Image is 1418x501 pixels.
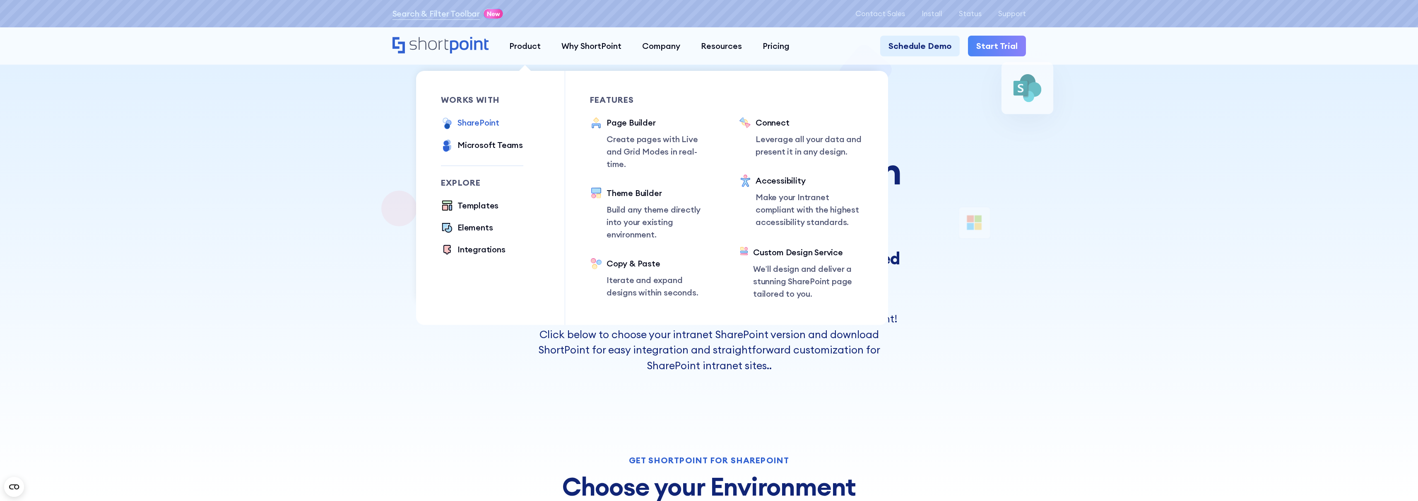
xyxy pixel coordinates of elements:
div: Features [590,96,714,104]
div: Connect [756,116,863,129]
div: Theme Builder [607,187,714,199]
div: Templates [457,199,498,212]
p: Build any theme directly into your existing environment. [607,203,714,241]
p: Leverage all your data and present it in any design. [756,133,863,158]
div: Explore [441,179,523,187]
div: Page Builder [607,116,714,129]
div: Copy & Paste [607,257,714,270]
a: Microsoft Teams [441,139,523,153]
div: Elements [457,221,493,234]
div: works with [441,96,523,104]
div: Resources [701,40,742,52]
div: Product [509,40,541,52]
a: Contact Sales [855,10,905,18]
a: Schedule Demo [880,36,960,56]
a: Copy & PasteIterate and expand designs within seconds. [590,257,714,299]
div: Why ShortPoint [561,40,621,52]
h2: Choose your Environment [548,473,871,500]
a: Elements [441,221,493,235]
a: AccessibilityMake your Intranet compliant with the highest accessibility standards. [739,174,863,230]
div: Pricing [763,40,790,52]
a: Custom Design ServiceWe’ll design and deliver a stunning SharePoint page tailored to you. [739,246,863,300]
p: If you're designing a Microsoft SharePoint intranet site, you'll love ShortPoint! Click below to ... [515,311,903,373]
div: Microsoft Teams [457,139,523,151]
p: Make your Intranet compliant with the highest accessibility standards. [756,191,863,228]
p: Create pages with Live and Grid Modes in real-time. [607,133,714,170]
a: Company [632,36,691,56]
div: SharePoint [457,116,499,129]
a: Install [922,10,942,18]
a: Page BuilderCreate pages with Live and Grid Modes in real-time. [590,116,714,170]
button: Open CMP widget [4,477,24,497]
a: SharePoint [441,116,499,131]
a: Integrations [441,243,506,257]
div: Custom Design Service [753,246,863,259]
iframe: Chat Widget [1377,461,1418,501]
p: Iterate and expand designs within seconds. [607,274,714,299]
a: Resources [691,36,752,56]
p: We’ll design and deliver a stunning SharePoint page tailored to you. [753,263,863,300]
a: Pricing [752,36,800,56]
a: Start Trial [968,36,1026,56]
a: ConnectLeverage all your data and present it in any design. [739,116,863,158]
a: Status [959,10,982,18]
div: Get Shortpoint for Sharepoint [548,456,871,465]
a: Theme BuilderBuild any theme directly into your existing environment. [590,187,714,241]
a: Product [499,36,551,56]
a: Why ShortPoint [551,36,632,56]
a: Search & Filter Toolbar [392,7,480,20]
div: Integrations [457,243,506,256]
div: Accessibility [756,174,863,187]
a: Templates [441,199,498,213]
a: Home [392,37,489,55]
div: Company [642,40,680,52]
a: Support [998,10,1026,18]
